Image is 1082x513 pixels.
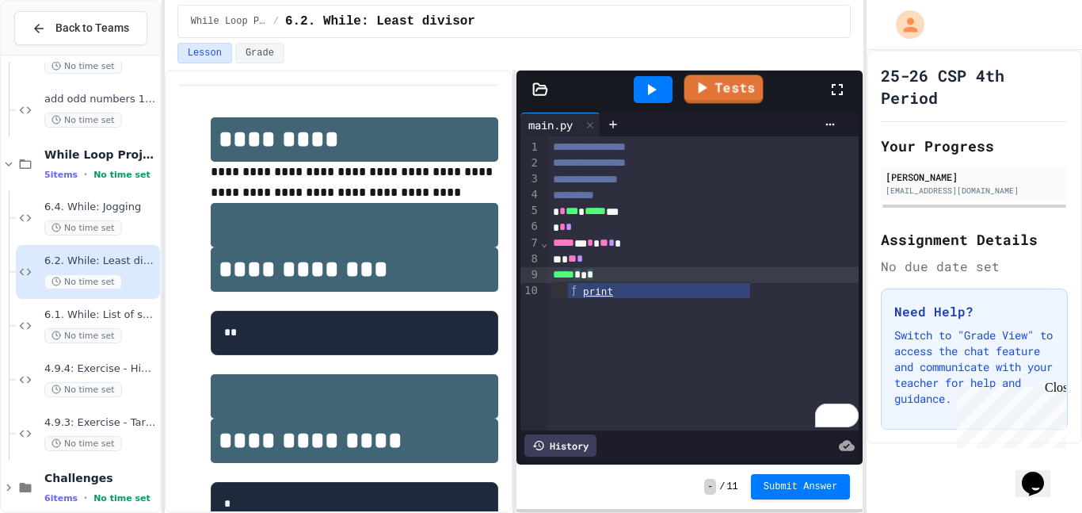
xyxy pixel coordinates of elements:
[44,308,157,322] span: 6.1. While: List of squares
[881,257,1068,276] div: No due date set
[540,236,548,249] span: Fold line
[44,328,122,343] span: No time set
[524,435,596,457] div: History
[886,170,1063,184] div: [PERSON_NAME]
[44,493,78,503] span: 6 items
[751,474,851,500] button: Submit Answer
[520,140,540,155] div: 1
[177,43,232,63] button: Lesson
[93,170,150,180] span: No time set
[894,327,1054,407] p: Switch to "Grade View" to access the chat feature and communicate with your teacher for help and ...
[520,113,600,136] div: main.py
[55,20,129,36] span: Back to Teams
[44,113,122,128] span: No time set
[881,135,1068,157] h2: Your Progress
[44,220,122,235] span: No time set
[520,283,540,299] div: 10
[285,12,475,31] span: 6.2. While: Least divisor
[520,251,540,267] div: 8
[44,436,122,451] span: No time set
[879,6,928,43] div: My Account
[44,416,157,430] span: 4.9.3: Exercise - Target Sum
[881,64,1068,109] h1: 25-26 CSP 4th Period
[520,171,540,187] div: 3
[520,235,540,251] div: 7
[44,201,157,214] span: 6.4. While: Jogging
[881,228,1068,251] h2: Assignment Details
[520,219,540,235] div: 6
[1015,450,1066,497] iframe: chat widget
[583,285,613,297] span: print
[548,136,859,431] div: To enrich screen reader interactions, please activate Accessibility in Grammarly extension settings
[6,6,109,101] div: Chat with us now!Close
[764,480,838,493] span: Submit Answer
[44,93,157,106] span: add odd numbers 1-1000
[273,15,279,28] span: /
[520,187,540,203] div: 4
[44,255,157,268] span: 6.2. While: Least divisor
[894,302,1054,321] h3: Need Help?
[719,480,725,493] span: /
[951,381,1066,448] iframe: chat widget
[684,75,763,103] a: Tests
[84,492,87,504] span: •
[44,170,78,180] span: 5 items
[520,203,540,219] div: 5
[44,471,157,485] span: Challenges
[44,362,157,376] span: 4.9.4: Exercise - Higher or Lower I
[84,168,87,181] span: •
[44,147,157,162] span: While Loop Projects
[191,15,267,28] span: While Loop Projects
[520,267,540,283] div: 9
[552,281,750,298] ul: Completions
[726,480,737,493] span: 11
[93,493,150,503] span: No time set
[14,11,147,45] button: Back to Teams
[520,155,540,171] div: 2
[235,43,284,63] button: Grade
[704,479,716,495] span: -
[520,117,581,133] div: main.py
[44,382,122,397] span: No time set
[44,274,122,289] span: No time set
[886,185,1063,197] div: [EMAIL_ADDRESS][DOMAIN_NAME]
[44,59,122,74] span: No time set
